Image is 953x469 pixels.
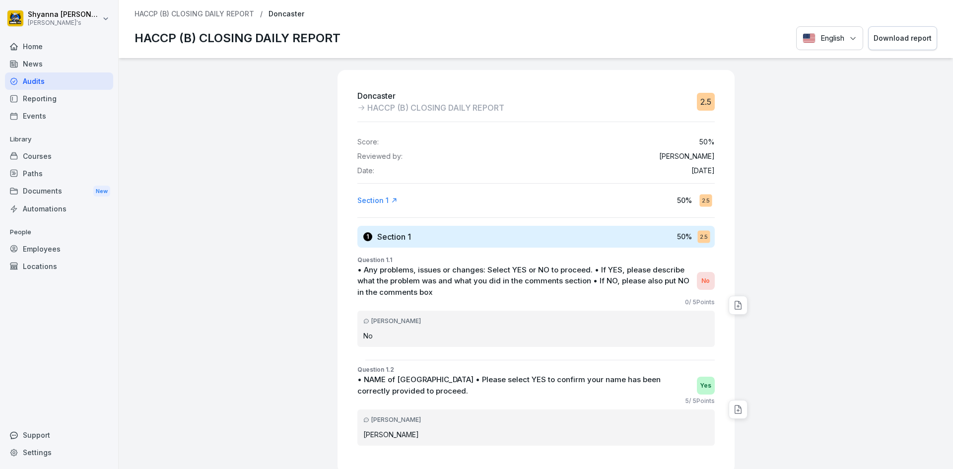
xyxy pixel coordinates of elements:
div: Yes [697,377,715,395]
p: 50 % [677,231,692,242]
p: 5 / 5 Points [685,397,715,405]
p: Shyanna [PERSON_NAME] [28,10,100,19]
div: 2.5 [697,93,715,111]
a: Employees [5,240,113,258]
a: Home [5,38,113,55]
p: Doncaster [269,10,304,18]
p: 50 % [677,195,692,205]
div: Download report [874,33,932,44]
div: No [697,272,715,290]
div: [PERSON_NAME] [363,415,709,424]
div: [PERSON_NAME] [363,317,709,326]
div: 2.5 [697,230,710,243]
p: Question 1.2 [357,365,715,374]
a: Settings [5,444,113,461]
p: [PERSON_NAME] [659,152,715,161]
a: DocumentsNew [5,182,113,201]
button: Language [796,26,863,51]
p: • Any problems, issues or changes: Select YES or NO to proceed. • If YES, please describe what th... [357,265,692,298]
p: Date: [357,167,374,175]
p: [DATE] [691,167,715,175]
div: New [93,186,110,197]
a: Events [5,107,113,125]
p: Doncaster [357,90,504,102]
a: Paths [5,165,113,182]
p: HACCP (B) CLOSING DAILY REPORT [367,102,504,114]
p: Question 1.1 [357,256,715,265]
a: News [5,55,113,72]
a: Automations [5,200,113,217]
p: [PERSON_NAME]'s [28,19,100,26]
a: Audits [5,72,113,90]
p: Score: [357,138,379,146]
p: English [820,33,844,44]
button: Download report [868,26,937,51]
p: 0 / 5 Points [685,298,715,307]
a: Courses [5,147,113,165]
h3: Section 1 [377,231,411,242]
p: HACCP (B) CLOSING DAILY REPORT [135,29,340,47]
p: Library [5,132,113,147]
a: Reporting [5,90,113,107]
div: Support [5,426,113,444]
img: English [803,33,816,43]
p: [PERSON_NAME] [363,429,709,440]
div: 2.5 [699,194,712,206]
p: / [260,10,263,18]
div: Documents [5,182,113,201]
a: HACCP (B) CLOSING DAILY REPORT [135,10,254,18]
div: 1 [363,232,372,241]
a: Locations [5,258,113,275]
p: Reviewed by: [357,152,403,161]
a: Section 1 [357,196,398,205]
p: 50 % [699,138,715,146]
p: People [5,224,113,240]
p: No [363,331,709,341]
p: • NAME of [GEOGRAPHIC_DATA] • Please select YES to confirm your name has been correctly provided ... [357,374,692,397]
